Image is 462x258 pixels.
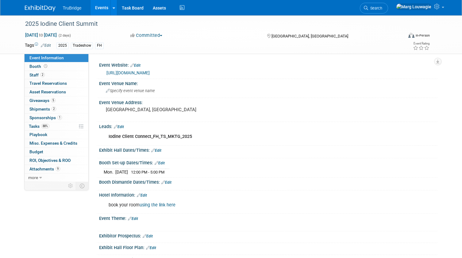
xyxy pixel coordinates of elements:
[29,89,66,94] span: Asset Reservations
[65,182,76,190] td: Personalize Event Tab Strip
[56,166,60,171] span: 9
[99,190,437,198] div: Hotel Information:
[40,72,45,77] span: 2
[95,42,104,49] div: FH
[104,199,372,211] div: book your room
[99,214,437,222] div: Event Theme:
[29,81,67,86] span: Travel Reservations
[76,182,88,190] td: Toggle Event Tabs
[151,148,161,153] a: Edit
[360,3,388,14] a: Search
[25,79,88,88] a: Travel Reservations
[106,70,150,75] a: [URL][DOMAIN_NAME]
[370,32,430,41] div: Event Format
[99,79,437,87] div: Event Venue Name:
[29,55,64,60] span: Event Information
[99,158,437,166] div: Booth Set-up Dates/Times:
[99,146,437,154] div: Exhibit Hall Dates/Times:
[415,33,430,38] div: In-Person
[115,169,128,175] td: [DATE]
[25,62,88,71] a: Booth
[130,63,141,68] a: Edit
[104,169,115,175] td: Mon.
[43,64,48,68] span: Booth not reserved yet
[25,105,88,113] a: Shipments2
[63,6,82,10] span: TruBridge
[29,166,60,171] span: Attachments
[99,122,437,130] div: Leads:
[161,180,171,185] a: Edit
[25,174,88,182] a: more
[29,64,48,69] span: Booth
[25,54,88,62] a: Event Information
[106,107,233,112] pre: [GEOGRAPHIC_DATA], [GEOGRAPHIC_DATA]
[51,98,56,103] span: 5
[155,161,165,165] a: Edit
[128,217,138,221] a: Edit
[131,170,164,174] span: 12:00 PM - 5:00 PM
[28,175,38,180] span: more
[29,158,71,163] span: ROI, Objectives & ROO
[106,88,155,93] span: Specify event venue name
[23,18,395,29] div: 2025 Iodine Client Summit
[71,42,93,49] div: Tradeshow
[29,124,49,129] span: Tasks
[114,125,124,129] a: Edit
[29,115,62,120] span: Sponsorships
[137,193,147,197] a: Edit
[58,33,71,37] span: (2 days)
[25,156,88,165] a: ROI, Objectives & ROO
[25,165,88,173] a: Attachments9
[25,32,57,38] span: [DATE] [DATE]
[29,141,77,146] span: Misc. Expenses & Credits
[52,107,56,111] span: 2
[41,43,51,48] a: Edit
[29,132,47,137] span: Playbook
[368,6,382,10] span: Search
[25,42,51,49] td: Tags
[25,71,88,79] a: Staff2
[38,33,44,37] span: to
[29,107,56,111] span: Shipments
[25,131,88,139] a: Playbook
[29,98,56,103] span: Giveaways
[25,96,88,105] a: Giveaways5
[146,246,156,250] a: Edit
[143,234,153,238] a: Edit
[25,114,88,122] a: Sponsorships1
[128,32,165,39] button: Committed
[25,5,56,11] img: ExhibitDay
[99,243,437,251] div: Exhibit Hall Floor Plan:
[109,134,192,139] b: Iodine Client Connect_FH_TS_MKTG_2025
[29,149,43,154] span: Budget
[25,148,88,156] a: Budget
[99,61,437,68] div: Event Website:
[99,178,437,186] div: Booth Dismantle Dates/Times:
[413,42,429,45] div: Event Rating
[271,34,348,38] span: [GEOGRAPHIC_DATA], [GEOGRAPHIC_DATA]
[408,33,414,38] img: Format-Inperson.png
[396,3,432,10] img: Marg Louwagie
[25,88,88,96] a: Asset Reservations
[57,115,62,120] span: 1
[25,122,88,131] a: Tasks88%
[41,124,49,128] span: 88%
[29,72,45,77] span: Staff
[99,231,437,239] div: Exhibitor Prospectus:
[25,139,88,147] a: Misc. Expenses & Credits
[140,202,175,208] a: using the link here
[56,42,69,49] div: 2025
[99,98,437,106] div: Event Venue Address:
